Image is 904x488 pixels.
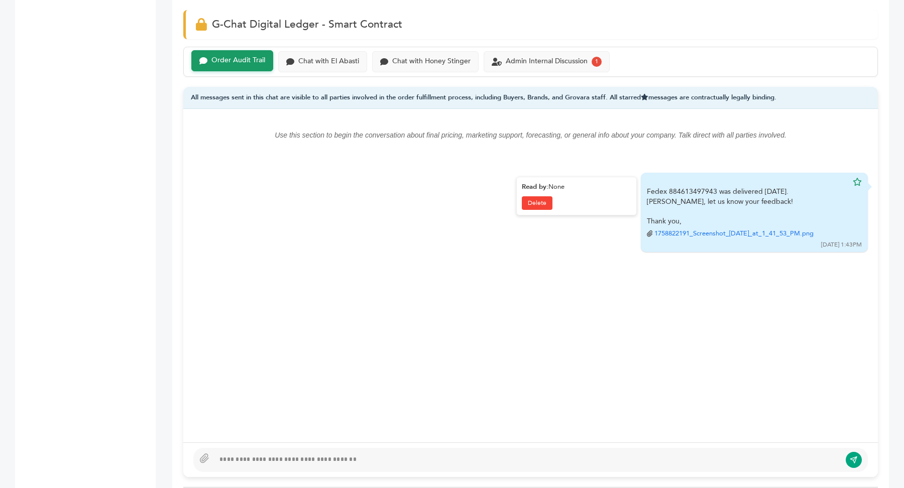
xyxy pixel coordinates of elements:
[522,182,548,191] strong: Read by:
[211,56,265,65] div: Order Audit Trail
[183,87,878,109] div: All messages sent in this chat are visible to all parties involved in the order fulfillment proce...
[392,57,471,66] div: Chat with Honey Stinger
[203,129,858,141] p: Use this section to begin the conversation about final pricing, marketing support, forecasting, o...
[506,57,588,66] div: Admin Internal Discussion
[821,240,862,249] div: [DATE] 1:43PM
[522,182,631,191] div: None
[522,196,552,210] a: Delete
[298,57,359,66] div: Chat with El Abasti
[647,187,848,239] div: Fedex 884613497943 was delivered [DATE]. [PERSON_NAME], let us know your feedback!
[654,229,814,238] a: 1758822191_Screenshot_[DATE]_at_1_41_53_PM.png
[592,57,602,67] div: 1
[647,216,848,226] div: Thank you,
[212,17,402,32] span: G-Chat Digital Ledger - Smart Contract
